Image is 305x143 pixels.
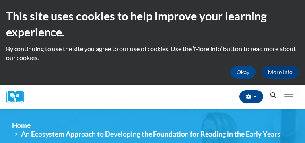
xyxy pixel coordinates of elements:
[6,91,30,103] a: Cox Campus
[230,66,256,79] button: Okay
[239,90,263,103] button: Account Settings
[6,91,30,103] img: Logo brand
[6,8,299,40] h2: This site uses cookies to help improve your learning experience.
[12,121,31,129] a: Home
[6,44,299,62] p: By continuing to use the site you agree to our use of cookies. Use the ‘More info’ button to read...
[21,130,280,138] span: An Ecosystem Approach to Developing the Foundation for Reading in the Early Years
[279,85,299,109] div: Main menu
[262,66,299,79] a: More Info
[273,111,299,137] iframe: Button to launch messaging window
[267,91,279,100] button: Search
